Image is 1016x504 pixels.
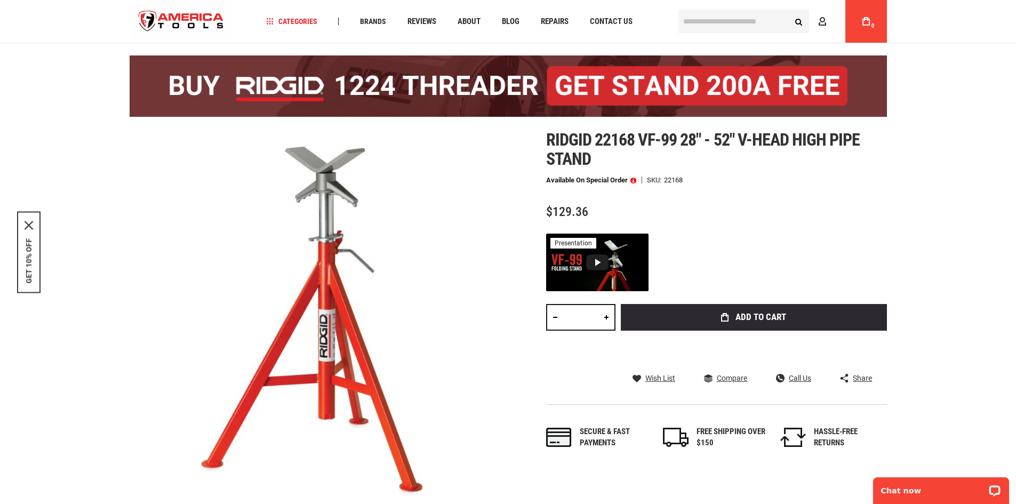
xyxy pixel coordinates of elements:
span: Ridgid 22168 vf-99 28" - 52" v-head high pipe stand [546,130,860,169]
span: Reviews [407,18,436,26]
svg: close icon [25,221,33,229]
a: Call Us [776,373,811,383]
a: Categories [261,14,322,29]
a: Wish List [633,373,675,383]
img: returns [780,428,806,447]
div: Secure & fast payments [580,426,649,449]
div: 22168 [664,177,683,183]
iframe: LiveChat chat widget [866,470,1016,504]
img: payments [546,428,572,447]
div: HASSLE-FREE RETURNS [814,426,883,449]
iframe: Secure express checkout frame [619,334,889,365]
a: Blog [497,14,524,29]
span: Call Us [789,374,811,382]
span: Repairs [541,18,569,26]
span: 0 [871,23,875,29]
img: BOGO: Buy the RIDGID® 1224 Threader (26092), get the 92467 200A Stand FREE! [130,55,887,117]
button: Search [789,11,809,31]
span: Add to Cart [735,313,786,322]
div: FREE SHIPPING OVER $150 [697,426,766,449]
strong: SKU [647,177,664,183]
button: GET 10% OFF [25,238,33,283]
a: Compare [704,373,747,383]
a: About [453,14,485,29]
img: America Tools [130,2,233,42]
button: Add to Cart [621,304,887,331]
span: Blog [502,18,519,26]
a: Repairs [536,14,573,29]
a: Contact Us [585,14,637,29]
span: Share [853,374,872,382]
a: Brands [355,14,391,29]
img: shipping [663,428,689,447]
a: Reviews [403,14,441,29]
span: Wish List [645,374,675,382]
p: Available on Special Order [546,177,636,184]
button: Close [25,221,33,229]
span: Categories [266,18,317,25]
span: Compare [717,374,747,382]
span: About [458,18,481,26]
span: $129.36 [546,204,588,219]
span: Brands [360,18,386,25]
span: Contact Us [590,18,633,26]
a: store logo [130,2,233,42]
